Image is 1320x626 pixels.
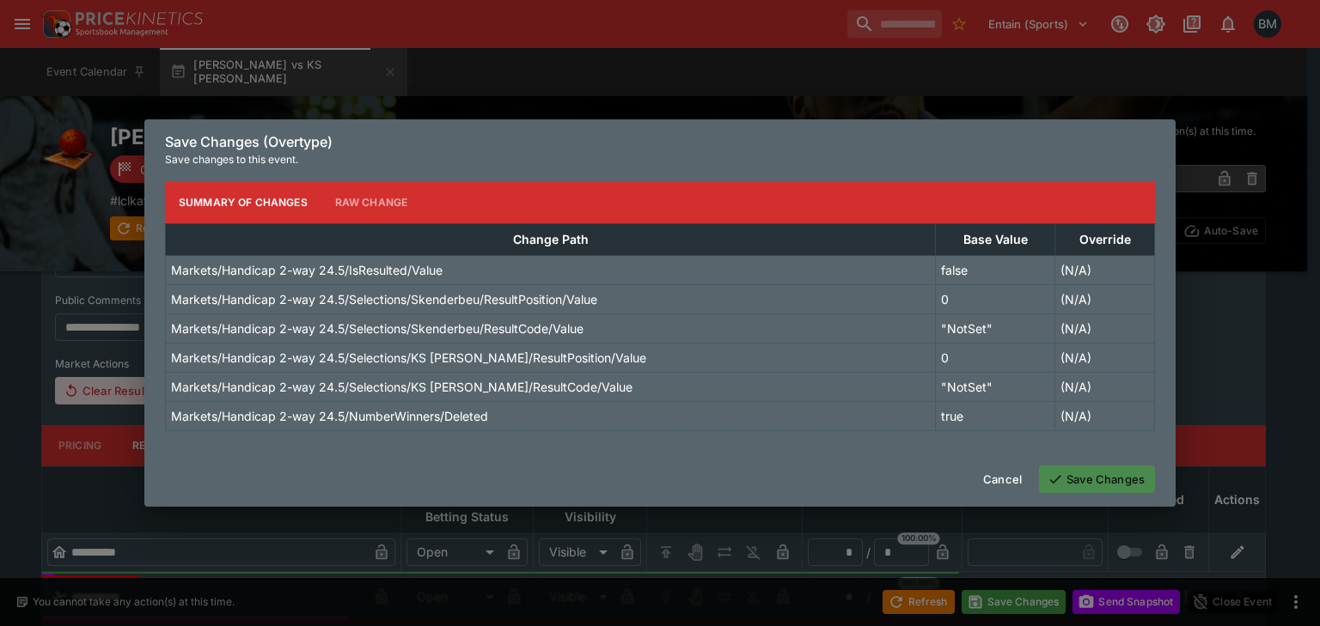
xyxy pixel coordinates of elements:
th: Override [1055,223,1155,255]
td: (N/A) [1055,284,1155,313]
td: "NotSet" [936,313,1055,343]
button: Cancel [973,465,1032,493]
button: Save Changes [1039,465,1155,493]
td: false [936,255,1055,284]
th: Base Value [936,223,1055,255]
td: true [936,401,1055,430]
p: Markets/Handicap 2-way 24.5/NumberWinners/Deleted [171,407,488,425]
p: Markets/Handicap 2-way 24.5/Selections/KS [PERSON_NAME]/ResultCode/Value [171,378,632,396]
p: Markets/Handicap 2-way 24.5/IsResulted/Value [171,261,443,279]
td: (N/A) [1055,313,1155,343]
td: 0 [936,343,1055,372]
td: (N/A) [1055,343,1155,372]
button: Summary of Changes [165,182,321,223]
button: Raw Change [321,182,422,223]
p: Save changes to this event. [165,151,1155,168]
h6: Save Changes (Overtype) [165,133,1155,151]
td: "NotSet" [936,372,1055,401]
td: (N/A) [1055,372,1155,401]
p: Markets/Handicap 2-way 24.5/Selections/Skenderbeu/ResultCode/Value [171,319,584,337]
td: (N/A) [1055,255,1155,284]
p: Markets/Handicap 2-way 24.5/Selections/Skenderbeu/ResultPosition/Value [171,290,597,308]
p: Markets/Handicap 2-way 24.5/Selections/KS [PERSON_NAME]/ResultPosition/Value [171,349,646,367]
th: Change Path [166,223,936,255]
td: (N/A) [1055,401,1155,430]
td: 0 [936,284,1055,313]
